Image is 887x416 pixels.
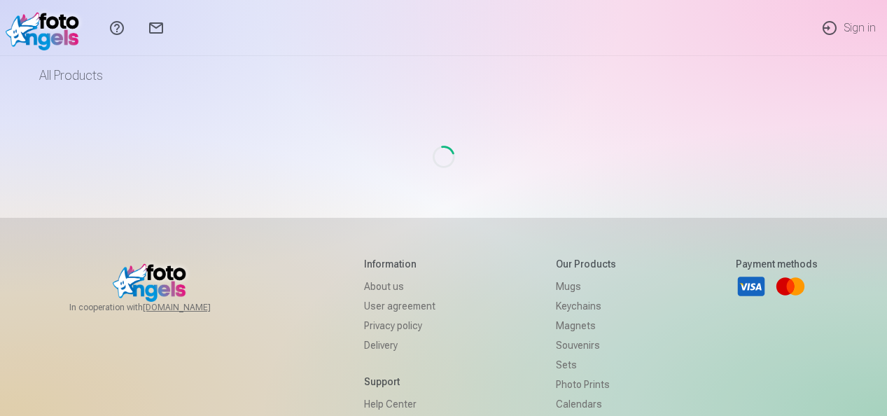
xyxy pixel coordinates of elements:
a: Help Center [364,394,435,414]
h5: Our products [556,257,616,271]
a: About us [364,277,435,296]
a: [DOMAIN_NAME] [143,302,244,313]
a: Mugs [556,277,616,296]
h5: Support [364,375,435,389]
a: Delivery [364,335,435,355]
img: /v1 [6,6,86,50]
a: Sets [556,355,616,375]
a: Privacy policy [364,316,435,335]
h5: Information [364,257,435,271]
a: Calendars [556,394,616,414]
a: Keychains [556,296,616,316]
a: Visa [736,271,767,302]
a: Mastercard [775,271,806,302]
a: Souvenirs [556,335,616,355]
h5: Payment methods [736,257,818,271]
a: User agreement [364,296,435,316]
a: Photo prints [556,375,616,394]
a: Magnets [556,316,616,335]
span: In cooperation with [69,302,244,313]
